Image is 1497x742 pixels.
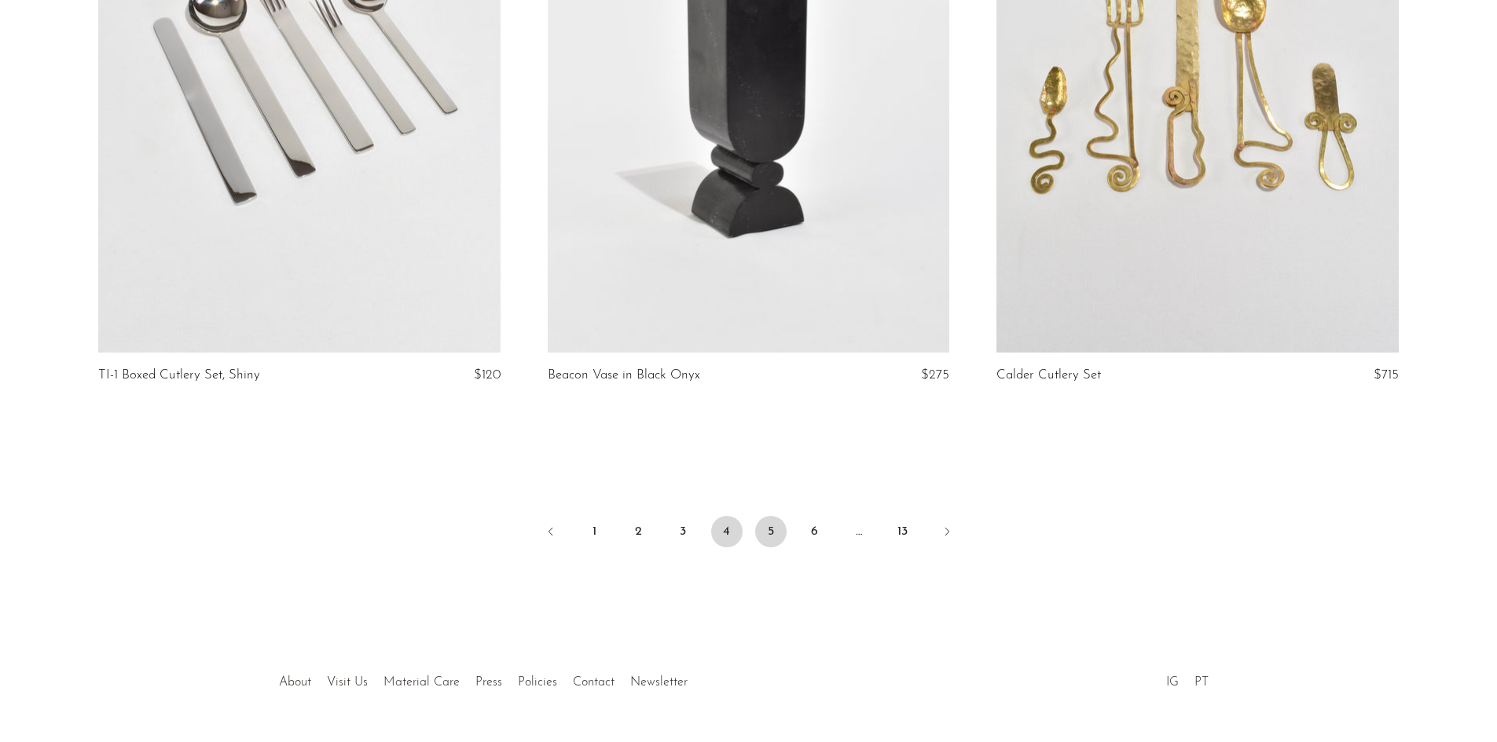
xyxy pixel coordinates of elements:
[271,663,695,693] ul: Quick links
[279,676,311,689] a: About
[579,516,611,547] a: 1
[1194,676,1209,689] a: PT
[1158,663,1216,693] ul: Social Medias
[931,516,963,550] a: Next
[755,516,787,547] a: 5
[623,516,655,547] a: 2
[921,368,949,382] span: $275
[887,516,919,547] a: 13
[327,676,368,689] a: Visit Us
[1166,676,1179,689] a: IG
[383,676,460,689] a: Material Care
[474,368,501,382] span: $120
[711,516,743,547] span: 4
[996,368,1101,382] a: Calder Cutlery Set
[98,368,260,382] a: TI-1 Boxed Cutlery Set, Shiny
[518,676,557,689] a: Policies
[573,676,615,689] a: Contact
[799,516,831,547] a: 6
[667,516,699,547] a: 3
[535,516,567,550] a: Previous
[843,516,875,547] span: …
[475,676,502,689] a: Press
[548,368,700,382] a: Beacon Vase in Black Onyx
[1374,368,1399,382] span: $715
